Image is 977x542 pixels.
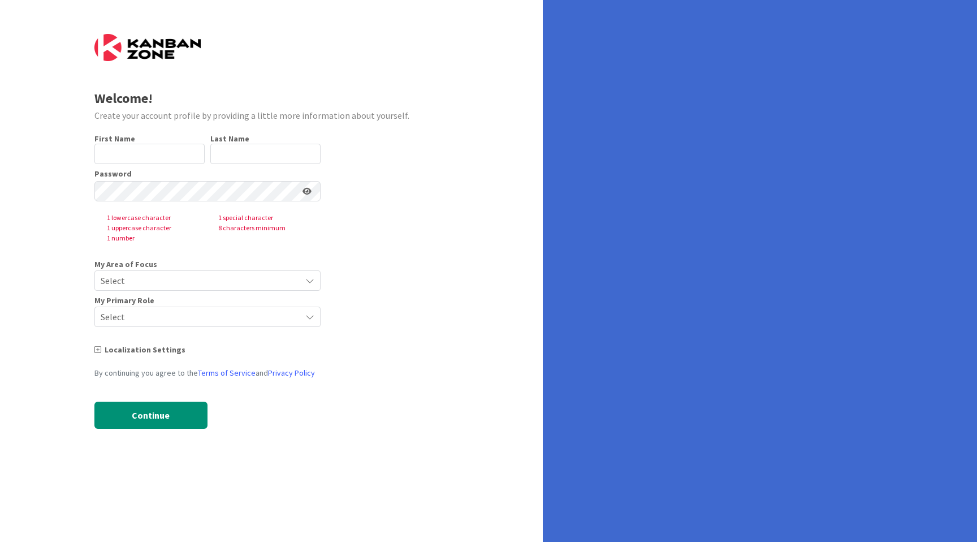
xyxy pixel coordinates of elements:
[94,402,207,429] button: Continue
[101,273,295,289] span: Select
[98,223,209,233] span: 1 uppercase character
[94,367,321,379] div: By continuing you agree to the and
[210,134,249,144] label: Last Name
[209,223,321,233] span: 8 characters minimum
[94,296,154,304] span: My Primary Role
[94,170,132,178] label: Password
[94,88,449,109] div: Welcome!
[98,233,209,243] span: 1 number
[209,213,321,223] span: 1 special character
[94,109,449,122] div: Create your account profile by providing a little more information about yourself.
[94,260,157,268] span: My Area of Focus
[98,213,209,223] span: 1 lowercase character
[101,309,295,325] span: Select
[94,34,201,61] img: Kanban Zone
[94,134,135,144] label: First Name
[268,368,315,378] a: Privacy Policy
[94,344,321,356] div: Localization Settings
[198,368,256,378] a: Terms of Service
